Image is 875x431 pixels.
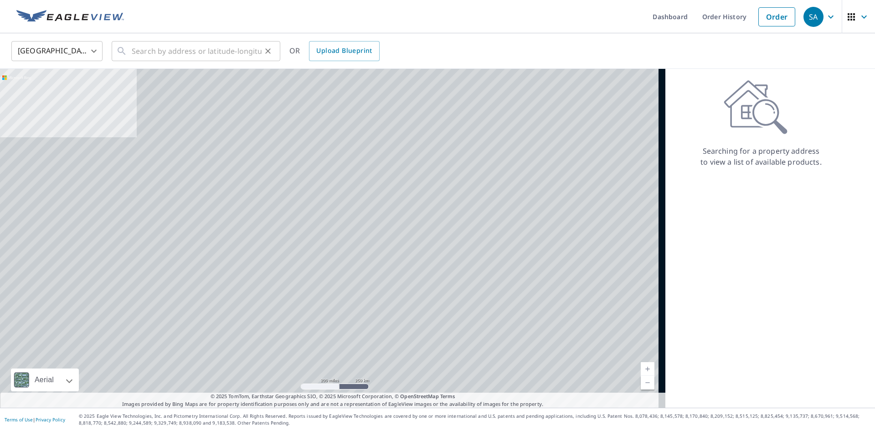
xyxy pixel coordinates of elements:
a: Terms of Use [5,416,33,423]
img: EV Logo [16,10,124,24]
a: OpenStreetMap [400,393,438,400]
a: Current Level 5, Zoom Out [641,376,654,389]
p: Searching for a property address to view a list of available products. [700,145,822,167]
div: SA [803,7,824,27]
a: Upload Blueprint [309,41,379,61]
p: | [5,417,65,422]
div: Aerial [32,369,57,391]
span: Upload Blueprint [316,45,372,57]
div: OR [289,41,380,61]
button: Clear [262,45,274,57]
input: Search by address or latitude-longitude [132,38,262,64]
a: Current Level 5, Zoom In [641,362,654,376]
span: © 2025 TomTom, Earthstar Geographics SIO, © 2025 Microsoft Corporation, © [211,393,455,400]
a: Privacy Policy [36,416,65,423]
div: [GEOGRAPHIC_DATA] [11,38,103,64]
a: Terms [440,393,455,400]
div: Aerial [11,369,79,391]
a: Order [758,7,795,26]
p: © 2025 Eagle View Technologies, Inc. and Pictometry International Corp. All Rights Reserved. Repo... [79,413,870,426]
